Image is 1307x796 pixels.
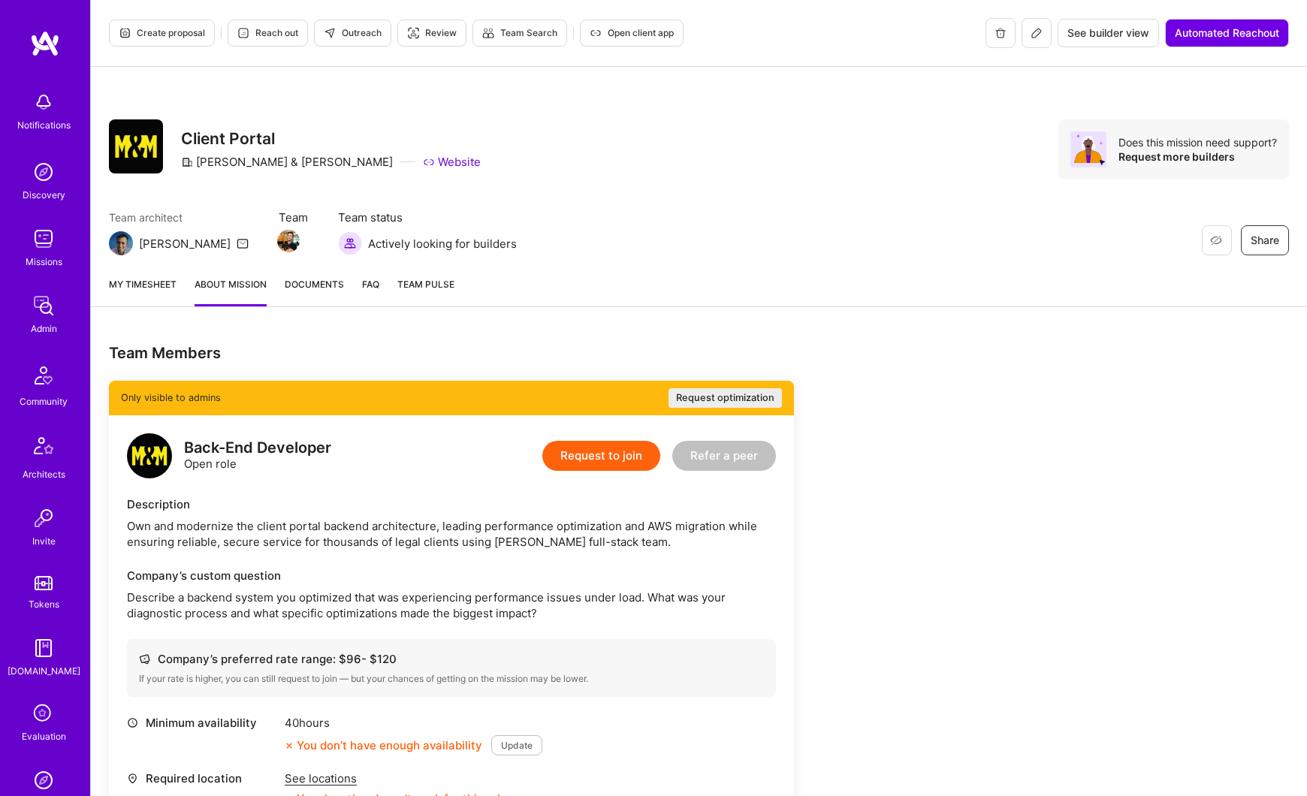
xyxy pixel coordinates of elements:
button: Refer a peer [672,441,776,471]
div: See locations [285,770,507,786]
div: Invite [32,533,56,549]
button: Review [397,20,466,47]
div: Company’s preferred rate range: $ 96 - $ 120 [139,651,764,667]
i: icon CloseOrange [285,741,294,750]
div: Tokens [29,596,59,612]
div: Evaluation [22,728,66,744]
img: Team Member Avatar [277,230,300,252]
button: Team Search [472,20,567,47]
span: Team Pulse [397,279,454,290]
i: icon CompanyGray [181,156,193,168]
div: Team Members [109,343,794,363]
div: [PERSON_NAME] & [PERSON_NAME] [181,154,393,170]
div: Minimum availability [127,715,277,731]
div: Admin [31,321,57,336]
button: Request to join [542,441,660,471]
span: Open client app [590,26,674,40]
button: Update [491,735,542,755]
img: Actively looking for builders [338,231,362,255]
div: If your rate is higher, you can still request to join — but your chances of getting on the missio... [139,673,764,685]
div: Only visible to admins [109,381,794,415]
a: Documents [285,276,344,306]
div: [PERSON_NAME] [139,236,231,252]
div: Description [127,496,776,512]
img: Team Architect [109,231,133,255]
span: Create proposal [119,26,205,40]
span: Share [1251,233,1279,248]
h3: Client Portal [181,129,481,148]
i: icon Cash [139,653,150,665]
div: Company’s custom question [127,568,776,583]
span: Documents [285,276,344,292]
button: Share [1241,225,1289,255]
span: Actively looking for builders [368,236,517,252]
span: Outreach [324,26,382,40]
img: discovery [29,157,59,187]
div: Open role [184,440,331,472]
img: Architects [26,430,62,466]
div: Discovery [23,187,65,203]
div: Community [20,393,68,409]
span: Team [279,210,308,225]
span: Team architect [109,210,249,225]
img: tokens [35,576,53,590]
button: Open client app [580,20,684,47]
i: icon Targeter [407,27,419,39]
img: logo [30,30,60,57]
div: You don’t have enough availability [285,737,482,753]
a: My timesheet [109,276,177,306]
img: admin teamwork [29,291,59,321]
img: logo [127,433,172,478]
i: icon Mail [237,237,249,249]
div: 40 hours [285,715,542,731]
img: guide book [29,633,59,663]
div: Back-End Developer [184,440,331,456]
span: Team Search [482,26,557,40]
img: Company Logo [109,119,163,173]
img: bell [29,87,59,117]
i: icon EyeClosed [1210,234,1222,246]
div: [DOMAIN_NAME] [8,663,80,679]
a: FAQ [362,276,379,306]
a: About Mission [195,276,267,306]
span: See builder view [1067,26,1149,41]
button: Outreach [314,20,391,47]
div: Required location [127,770,277,786]
div: Architects [23,466,65,482]
button: See builder view [1058,19,1159,47]
div: Missions [26,254,62,270]
a: Team Member Avatar [279,228,298,254]
span: Review [407,26,457,40]
div: Own and modernize the client portal backend architecture, leading performance optimization and AW... [127,518,776,550]
i: icon Location [127,773,138,784]
a: Website [423,154,481,170]
img: Community [26,357,62,393]
span: Team status [338,210,517,225]
div: Notifications [17,117,71,133]
button: Create proposal [109,20,215,47]
i: icon Clock [127,717,138,728]
img: Avatar [1070,131,1106,167]
a: Team Pulse [397,276,454,306]
img: teamwork [29,224,59,254]
img: Admin Search [29,765,59,795]
span: Reach out [237,26,298,40]
div: Request more builders [1118,149,1277,164]
i: icon SelectionTeam [29,700,58,728]
span: Automated Reachout [1175,26,1279,41]
button: Request optimization [669,388,782,408]
button: Reach out [228,20,308,47]
img: Invite [29,503,59,533]
p: Describe a backend system you optimized that was experiencing performance issues under load. What... [127,589,776,621]
div: Does this mission need support? [1118,135,1277,149]
i: icon Proposal [119,27,131,39]
button: Automated Reachout [1165,19,1289,47]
